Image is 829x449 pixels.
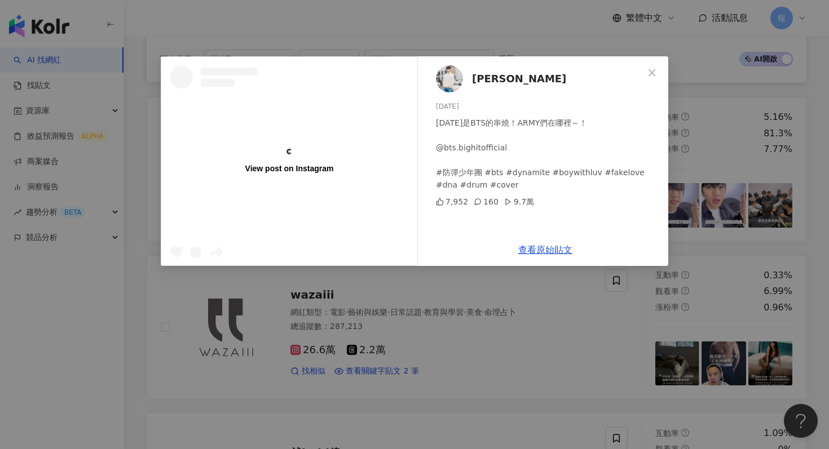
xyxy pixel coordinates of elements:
[436,101,659,112] div: [DATE]
[436,195,468,208] div: 7,952
[504,195,534,208] div: 9.7萬
[518,244,572,255] a: 查看原始貼文
[641,61,663,84] button: Close
[436,117,659,191] div: [DATE]是BTS的串燒！ARMY們在哪裡～！ @bts.bighitofficial #防彈少年團 #bts #dynamite #boywithluv #fakelove #dna #dr...
[647,68,656,77] span: close
[436,65,643,92] a: KOL Avatar[PERSON_NAME]
[472,71,566,87] span: [PERSON_NAME]
[436,65,463,92] img: KOL Avatar
[474,195,499,208] div: 160
[245,163,334,174] div: View post on Instagram
[161,57,417,265] a: View post on Instagram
